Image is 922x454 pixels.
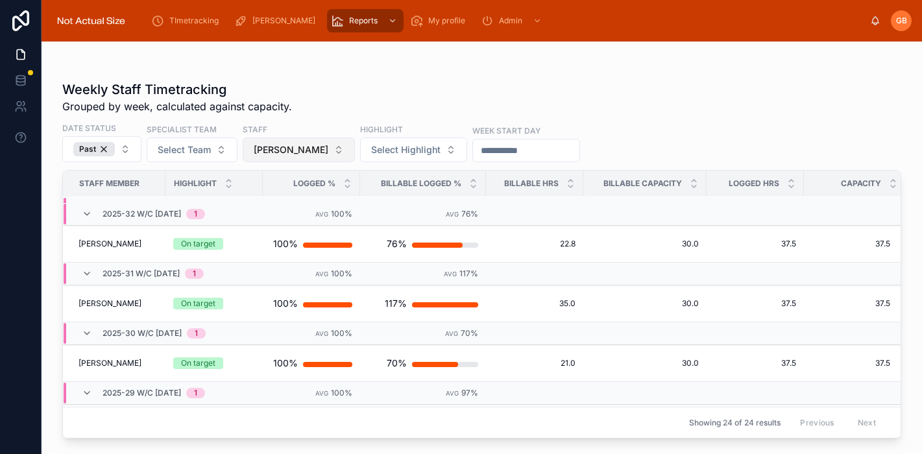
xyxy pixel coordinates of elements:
[79,298,141,309] span: [PERSON_NAME]
[174,178,217,189] span: Highlight
[371,143,441,156] span: Select Highlight
[368,291,478,317] a: 117%
[103,388,181,398] span: 2025-29 w/c [DATE]
[181,238,215,250] div: On target
[103,328,182,339] span: 2025-30 w/c [DATE]
[273,350,298,376] div: 100%
[271,291,352,317] a: 100%
[103,269,180,279] span: 2025-31 w/c [DATE]
[141,6,870,35] div: scrollable content
[79,178,140,189] span: Staff Member
[271,231,352,257] a: 100%
[445,330,458,337] small: Avg
[273,231,298,257] div: 100%
[387,350,407,376] div: 70%
[446,211,459,218] small: Avg
[158,143,211,156] span: Select Team
[446,390,459,397] small: Avg
[494,239,576,249] a: 22.8
[591,358,699,368] a: 30.0
[273,291,298,317] div: 100%
[243,137,355,162] button: Select Button
[714,358,796,368] a: 37.5
[406,9,474,32] a: My profile
[494,298,576,309] a: 35.0
[195,328,198,339] div: 1
[79,239,158,249] a: [PERSON_NAME]
[331,388,352,398] span: 100%
[181,298,215,309] div: On target
[315,270,328,278] small: Avg
[805,239,890,249] a: 37.5
[271,350,352,376] a: 100%
[147,137,237,162] button: Select Button
[331,209,352,219] span: 100%
[591,239,699,249] a: 30.0
[368,350,478,376] a: 70%
[79,358,141,368] span: [PERSON_NAME]
[499,16,522,26] span: Admin
[293,178,335,189] span: Logged %
[73,142,115,156] button: Unselect PAST
[360,123,403,135] label: Highlight
[896,16,907,26] span: GB
[459,269,478,278] span: 117%
[243,123,267,135] label: Staff
[103,209,181,219] span: 2025-32 w/c [DATE]
[504,178,559,189] span: Billable hrs
[147,9,228,32] a: TImetracking
[173,238,255,250] a: On target
[472,125,540,136] label: Week start day
[461,388,478,398] span: 97%
[461,209,478,219] span: 76%
[315,330,328,337] small: Avg
[173,298,255,309] a: On target
[79,358,158,368] a: [PERSON_NAME]
[591,298,699,309] a: 30.0
[147,123,217,135] label: Specialist team
[331,328,352,338] span: 100%
[169,16,219,26] span: TImetracking
[714,298,796,309] a: 37.5
[79,239,141,249] span: [PERSON_NAME]
[62,136,141,162] button: Select Button
[461,328,478,338] span: 70%
[387,231,407,257] div: 76%
[73,142,115,156] div: Past
[181,357,215,369] div: On target
[805,358,890,368] a: 37.5
[315,211,328,218] small: Avg
[368,231,478,257] a: 76%
[254,143,328,156] span: [PERSON_NAME]
[494,358,576,368] a: 21.0
[62,99,292,114] span: Grouped by week, calculated against capacity.
[194,209,197,219] div: 1
[841,178,881,189] span: Capacity
[428,16,465,26] span: My profile
[193,269,196,279] div: 1
[173,357,255,369] a: On target
[315,390,328,397] small: Avg
[603,178,682,189] span: Billable Capacity
[252,16,315,26] span: [PERSON_NAME]
[52,10,130,31] img: App logo
[714,239,796,249] a: 37.5
[805,298,890,309] a: 37.5
[385,291,407,317] div: 117%
[331,269,352,278] span: 100%
[360,137,467,162] button: Select Button
[689,418,781,428] span: Showing 24 of 24 results
[729,178,779,189] span: Logged hrs
[349,16,378,26] span: Reports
